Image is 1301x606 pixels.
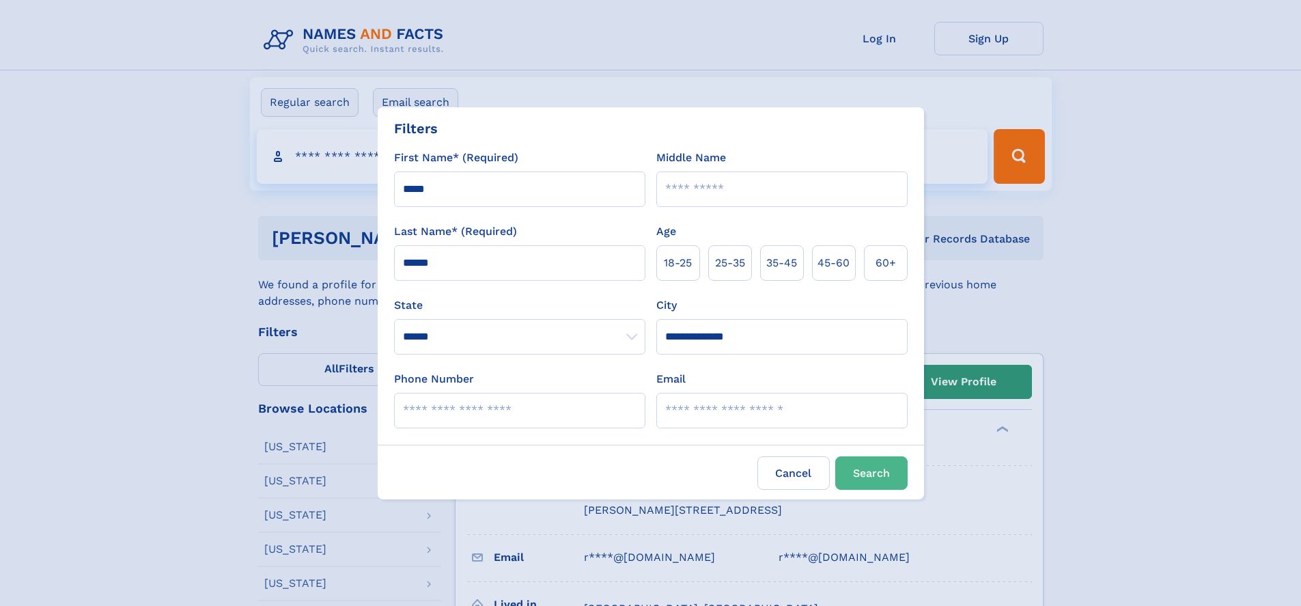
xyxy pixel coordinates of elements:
span: 18‑25 [664,255,692,271]
label: Phone Number [394,371,474,387]
label: Email [656,371,686,387]
label: Cancel [757,456,830,490]
span: 45‑60 [817,255,850,271]
label: Age [656,223,676,240]
label: City [656,297,677,314]
label: Middle Name [656,150,726,166]
span: 60+ [876,255,896,271]
span: 25‑35 [715,255,745,271]
label: Last Name* (Required) [394,223,517,240]
span: 35‑45 [766,255,797,271]
div: Filters [394,118,438,139]
label: First Name* (Required) [394,150,518,166]
button: Search [835,456,908,490]
label: State [394,297,645,314]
